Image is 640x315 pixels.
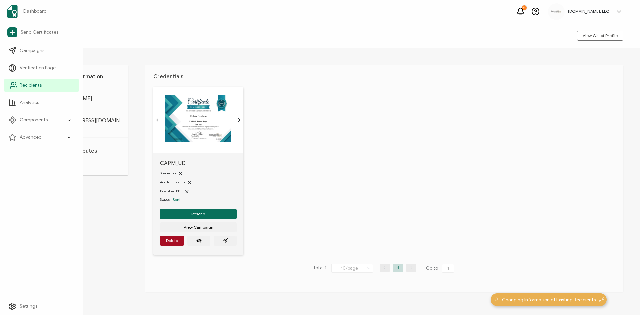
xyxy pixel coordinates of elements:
span: FULL NAME: [50,87,120,92]
a: Analytics [4,96,79,109]
input: Select [331,264,373,273]
button: View Wallet Profile [577,31,623,41]
span: View Wallet Profile [583,34,618,38]
span: Resend [191,212,205,216]
span: Campaigns [20,47,44,54]
span: Verification Page [20,65,56,71]
span: Settings [20,303,37,310]
span: [PERSON_NAME] [50,95,120,102]
span: Recipients [20,82,42,89]
a: Campaigns [4,44,79,57]
span: Analytics [20,99,39,106]
span: [EMAIL_ADDRESS][DOMAIN_NAME] [50,117,120,131]
div: 11 [522,5,527,10]
h1: Personal Information [50,73,120,80]
span: CAPM_UD [160,160,237,167]
ion-icon: chevron back outline [155,117,160,123]
a: Settings [4,300,79,313]
span: Shared on: [160,171,177,175]
p: Add attribute [50,161,120,167]
span: Dashboard [23,8,47,15]
span: Download PDF: [160,189,183,193]
span: Changing Information of Existing Recipients [502,296,596,303]
span: Advanced [20,134,42,141]
span: Delete [166,239,178,243]
span: Go to [426,264,455,273]
span: Status: [160,197,170,202]
iframe: Chat Widget [607,283,640,315]
span: Add to LinkedIn: [160,180,186,184]
a: Send Certificates [4,25,79,40]
h5: [DOMAIN_NAME], LLC [568,9,609,14]
li: 1 [393,264,403,272]
ion-icon: paper plane outline [223,238,228,243]
img: 6304dcdd-6caa-4831-9d1c-697f8d6c603f.png [551,10,561,13]
button: Delete [160,236,184,246]
span: Send Certificates [21,29,58,36]
h1: Credentials [153,73,615,80]
button: View Campaign [160,222,237,232]
ion-icon: eye off [196,238,202,243]
h1: Custom Attributes [50,148,120,154]
span: E-MAIL: [50,109,120,114]
img: sertifier-logomark-colored.svg [7,5,18,18]
span: View Campaign [184,225,213,229]
span: Components [20,117,48,123]
a: Dashboard [4,2,79,21]
a: Recipients [4,79,79,92]
span: Sent [173,197,181,202]
button: Resend [160,209,237,219]
img: minimize-icon.svg [599,297,604,302]
ion-icon: chevron forward outline [237,117,242,123]
span: Total 1 [313,264,326,273]
a: Verification Page [4,61,79,75]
